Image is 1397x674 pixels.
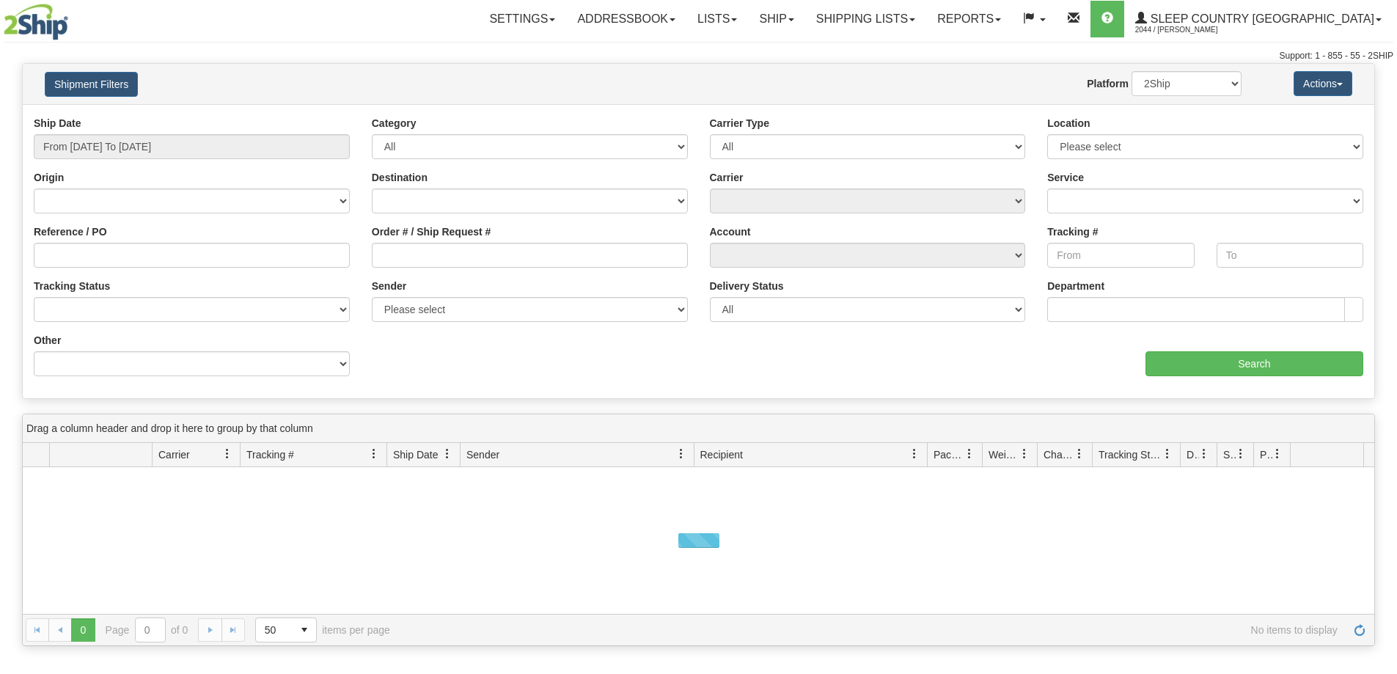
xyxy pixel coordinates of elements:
span: 50 [265,623,284,637]
label: Sender [372,279,406,293]
label: Department [1047,279,1104,293]
span: 2044 / [PERSON_NAME] [1135,23,1245,37]
span: Carrier [158,447,190,462]
input: To [1217,243,1363,268]
span: Shipment Issues [1223,447,1236,462]
input: Search [1145,351,1363,376]
iframe: chat widget [1363,262,1396,411]
img: logo2044.jpg [4,4,68,40]
a: Tracking # filter column settings [362,442,386,466]
a: Settings [478,1,566,37]
button: Actions [1294,71,1352,96]
a: Pickup Status filter column settings [1265,442,1290,466]
a: Lists [686,1,748,37]
a: Sender filter column settings [669,442,694,466]
a: Refresh [1348,618,1371,642]
a: Tracking Status filter column settings [1155,442,1180,466]
span: Ship Date [393,447,438,462]
label: Tracking # [1047,224,1098,239]
a: Carrier filter column settings [215,442,240,466]
span: Tracking # [246,447,294,462]
a: Weight filter column settings [1012,442,1037,466]
label: Carrier Type [710,116,769,131]
span: Tracking Status [1099,447,1162,462]
span: items per page [255,618,390,642]
label: Delivery Status [710,279,784,293]
label: Order # / Ship Request # [372,224,491,239]
label: Tracking Status [34,279,110,293]
a: Delivery Status filter column settings [1192,442,1217,466]
span: Weight [989,447,1019,462]
a: Ship [748,1,804,37]
span: select [293,618,316,642]
a: Sleep Country [GEOGRAPHIC_DATA] 2044 / [PERSON_NAME] [1124,1,1393,37]
span: Charge [1044,447,1074,462]
span: Delivery Status [1187,447,1199,462]
label: Other [34,333,61,348]
div: grid grouping header [23,414,1374,443]
a: Shipment Issues filter column settings [1228,442,1253,466]
label: Category [372,116,417,131]
a: Reports [926,1,1012,37]
label: Platform [1087,76,1129,91]
span: Sleep Country [GEOGRAPHIC_DATA] [1147,12,1374,25]
a: Charge filter column settings [1067,442,1092,466]
span: Pickup Status [1260,447,1272,462]
span: Sender [466,447,499,462]
label: Ship Date [34,116,81,131]
label: Origin [34,170,64,185]
label: Carrier [710,170,744,185]
span: Page of 0 [106,618,188,642]
span: Page 0 [71,618,95,642]
a: Ship Date filter column settings [435,442,460,466]
input: From [1047,243,1194,268]
span: Recipient [700,447,743,462]
span: No items to display [411,624,1338,636]
span: Packages [934,447,964,462]
label: Service [1047,170,1084,185]
label: Location [1047,116,1090,131]
label: Reference / PO [34,224,107,239]
div: Support: 1 - 855 - 55 - 2SHIP [4,50,1393,62]
label: Destination [372,170,428,185]
button: Shipment Filters [45,72,138,97]
span: Page sizes drop down [255,618,317,642]
label: Account [710,224,751,239]
a: Shipping lists [805,1,926,37]
a: Addressbook [566,1,686,37]
a: Recipient filter column settings [902,442,927,466]
a: Packages filter column settings [957,442,982,466]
